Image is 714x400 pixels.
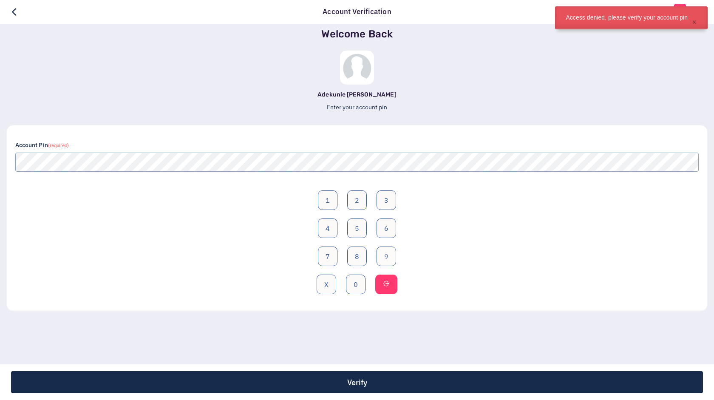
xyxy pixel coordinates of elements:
button: X [317,275,336,294]
label: Account Pin [15,141,69,150]
div: Account Verification [318,6,395,17]
button: 6 [377,218,396,238]
button: 3 [377,190,396,210]
button: 0 [346,275,365,294]
button: 2 [347,190,367,210]
h3: Welcome Back [7,28,707,40]
button: 7 [318,247,337,266]
small: (required) [48,142,69,148]
span: Enter your account pin [327,103,387,111]
h6: Adekunle [PERSON_NAME] [7,91,707,99]
button: 1 [318,190,337,210]
button: 9 [377,247,396,266]
button: 8 [347,247,367,266]
p: Access denied, please verify your account pin [566,14,688,21]
button: 5 [347,218,367,238]
button: 4 [318,218,337,238]
span: New [674,4,686,11]
button: Verify [11,371,703,393]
